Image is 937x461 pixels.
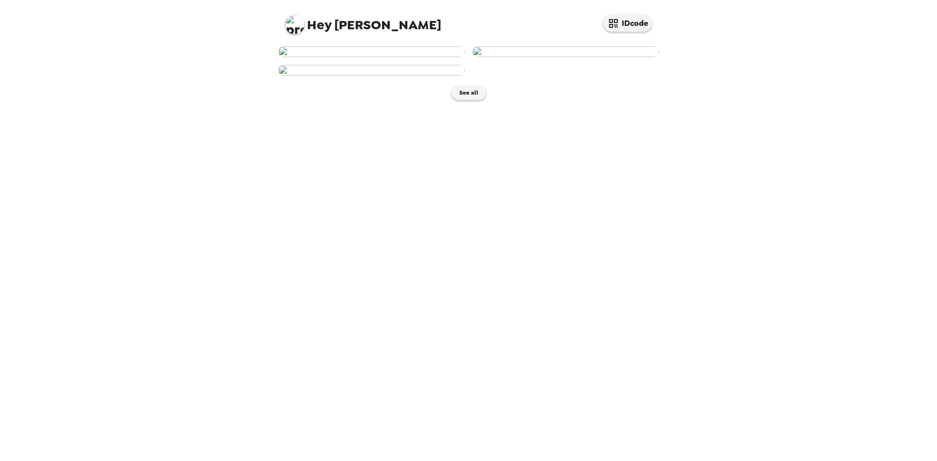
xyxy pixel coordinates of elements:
[472,46,659,57] img: user-246681
[278,65,465,76] img: user-225430
[603,15,652,32] button: IDcode
[285,15,305,34] img: profile pic
[278,46,465,57] img: user-277374
[451,85,486,100] button: See all
[307,16,331,34] span: Hey
[285,10,441,32] span: [PERSON_NAME]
